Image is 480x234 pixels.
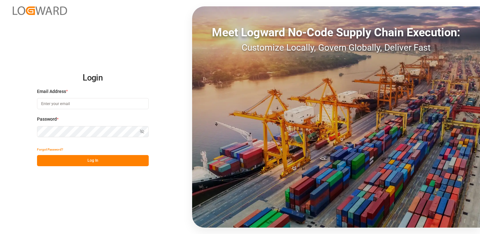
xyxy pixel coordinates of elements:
h2: Login [37,68,149,88]
span: Password [37,116,57,123]
button: Log In [37,155,149,166]
img: Logward_new_orange.png [13,6,67,15]
div: Customize Locally, Govern Globally, Deliver Fast [192,41,480,54]
span: Email Address [37,88,66,95]
button: Forgot Password? [37,144,63,155]
div: Meet Logward No-Code Supply Chain Execution: [192,24,480,41]
input: Enter your email [37,98,149,109]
